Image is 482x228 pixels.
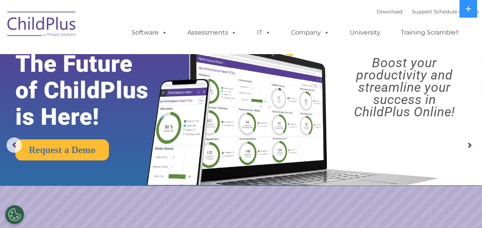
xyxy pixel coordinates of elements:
a: Training Scramble!! [393,25,466,40]
rs-layer: The Future of ChildPlus is Here! [15,51,169,130]
a: University [342,25,388,40]
a: Company [283,25,337,40]
a: Request a Demo [15,139,109,160]
a: Assessments [180,25,244,40]
a: IT [249,25,278,40]
rs-layer: Boost your productivity and streamline your success in ChildPlus Online! [333,56,476,118]
a: Schedule A Demo [434,8,479,15]
a: Download [377,8,403,15]
font: | [377,8,479,15]
span: Last name [107,51,130,56]
a: Support [412,8,432,15]
a: Software [124,25,175,40]
button: Cookies Settings [5,205,24,224]
span: Phone number [107,82,139,88]
img: ChildPlus by Procare Solutions [3,6,80,45]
